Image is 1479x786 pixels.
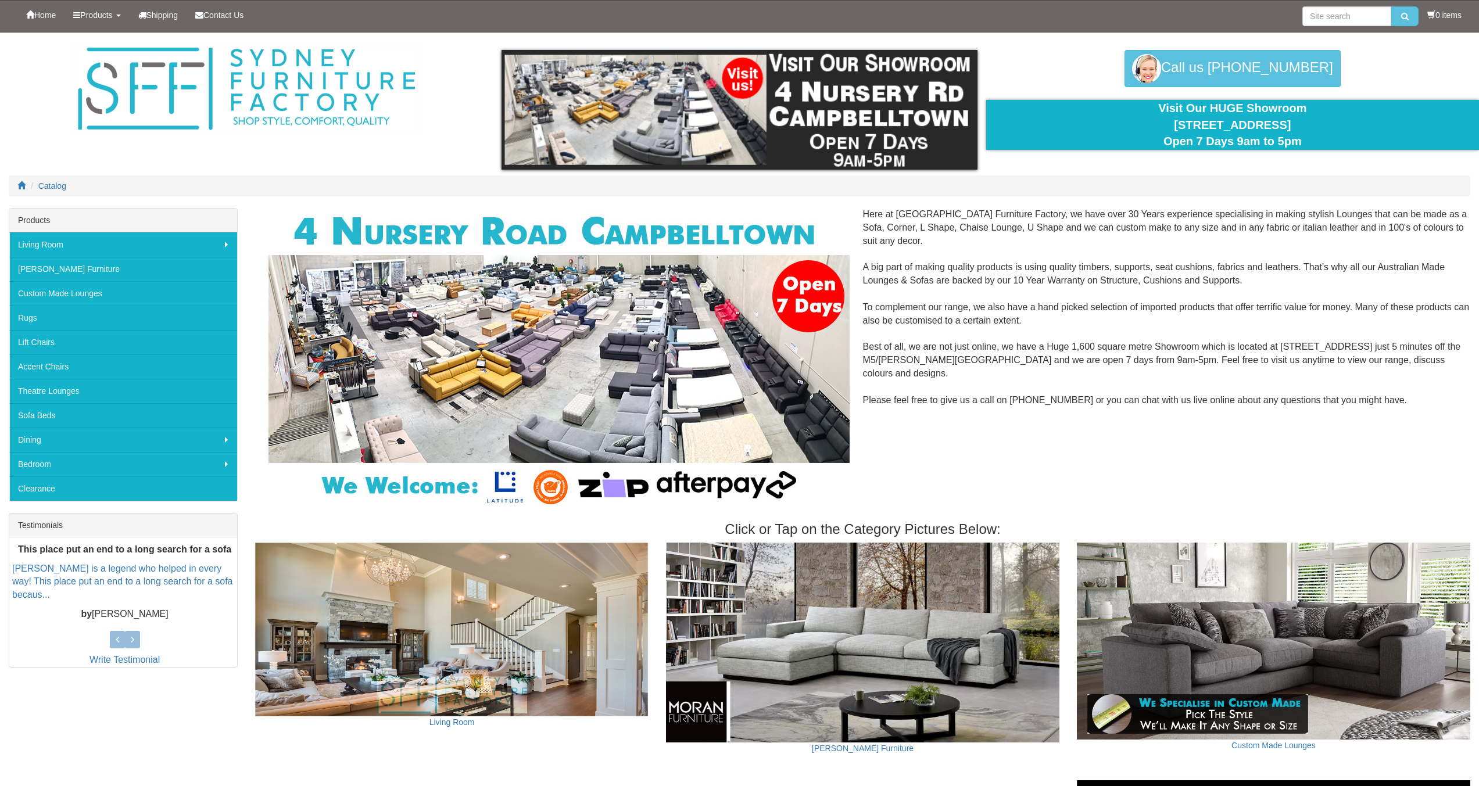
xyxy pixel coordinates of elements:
div: Testimonials [9,514,237,537]
a: Living Room [9,232,237,257]
a: Custom Made Lounges [1231,741,1316,750]
li: 0 items [1427,9,1462,21]
div: Products [9,209,237,232]
img: Moran Furniture [666,543,1059,742]
a: Bedroom [9,452,237,476]
a: [PERSON_NAME] Furniture [9,257,237,281]
a: [PERSON_NAME] Furniture [812,744,914,753]
div: Here at [GEOGRAPHIC_DATA] Furniture Factory, we have over 30 Years experience specialising in mak... [255,208,1470,421]
input: Site search [1302,6,1391,26]
span: Products [80,10,112,20]
img: Sydney Furniture Factory [72,44,421,134]
a: Write Testimonial [89,655,160,665]
img: showroom.gif [502,50,977,170]
a: Shipping [130,1,187,30]
a: Accent Chairs [9,354,237,379]
a: Home [17,1,65,30]
a: Contact Us [187,1,252,30]
a: Clearance [9,476,237,501]
span: Home [34,10,56,20]
a: Sofa Beds [9,403,237,428]
a: Products [65,1,129,30]
span: Shipping [146,10,178,20]
img: Custom Made Lounges [1077,543,1470,739]
a: Rugs [9,306,237,330]
span: Contact Us [203,10,243,20]
img: Living Room [255,543,649,716]
div: Visit Our HUGE Showroom [STREET_ADDRESS] Open 7 Days 9am to 5pm [995,100,1470,150]
a: Catalog [38,181,66,191]
b: This place put an end to a long search for a sofa [18,544,231,554]
a: Theatre Lounges [9,379,237,403]
a: Custom Made Lounges [9,281,237,306]
h3: Click or Tap on the Category Pictures Below: [255,522,1470,537]
b: by [81,609,92,619]
a: Lift Chairs [9,330,237,354]
a: Dining [9,428,237,452]
a: [PERSON_NAME] is a legend who helped in every way! This place put an end to a long search for a s... [12,563,233,600]
img: Corner Modular Lounges [268,208,850,510]
a: Living Room [429,717,475,727]
p: [PERSON_NAME] [12,608,237,621]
